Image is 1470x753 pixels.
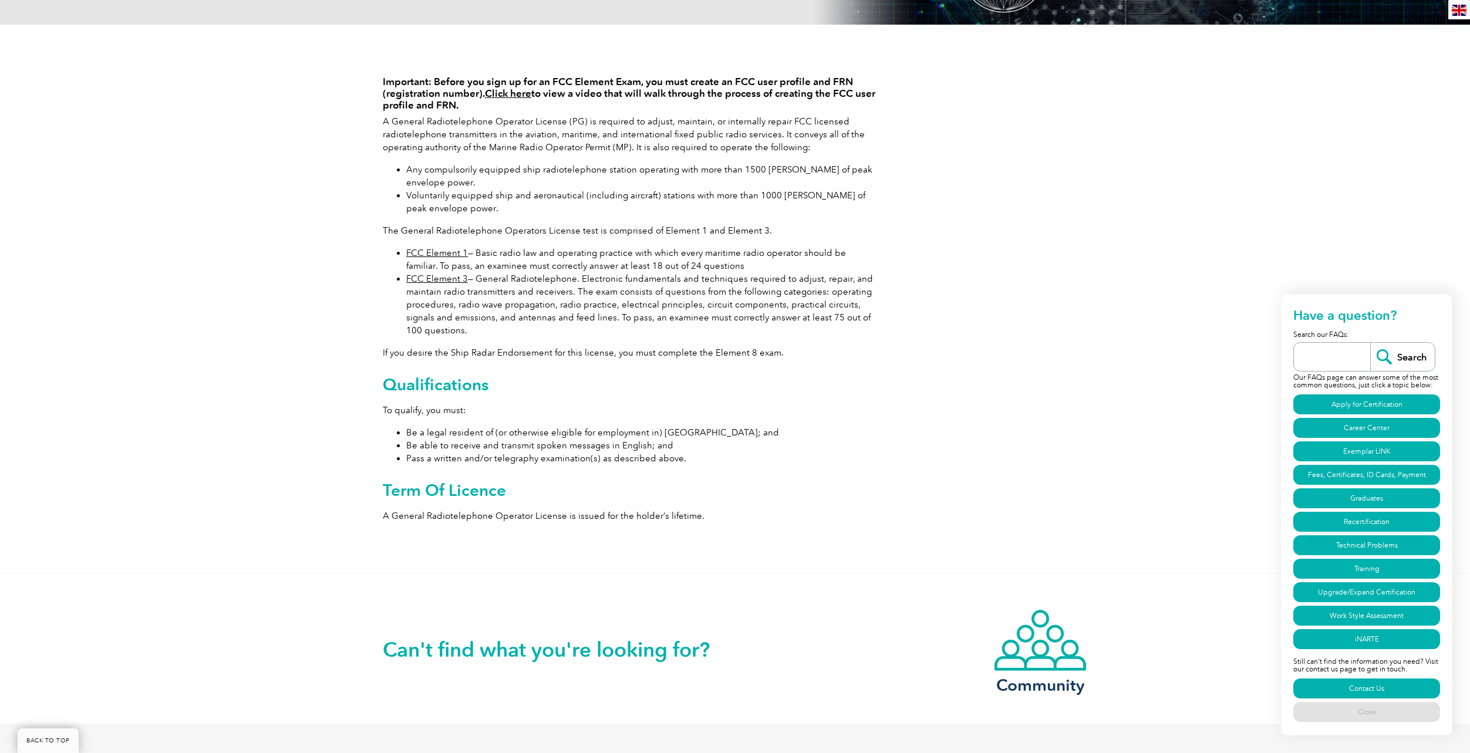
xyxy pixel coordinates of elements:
[1293,394,1440,414] a: Apply for Certification
[406,272,876,337] li: — General Radiotelephone. Electronic fundamentals and techniques required to adjust, repair, and ...
[1293,535,1440,555] a: Technical Problems
[1293,488,1440,508] a: Graduates
[383,375,876,394] h2: Qualifications
[1452,5,1466,16] img: en
[383,115,876,154] p: A General Radiotelephone Operator License (PG) is required to adjust, maintain, or internally rep...
[406,439,876,452] li: Be able to receive and transmit spoken messages in English; and
[383,404,876,417] p: To qualify, you must:
[406,248,468,258] a: FCC Element 1
[1293,582,1440,602] a: Upgrade/Expand Certification
[1293,629,1440,649] a: iNARTE
[1293,441,1440,461] a: Exemplar LINK
[383,481,876,499] h2: Term Of Licence
[1293,418,1440,438] a: Career Center
[993,609,1087,672] img: icon-community.webp
[1370,343,1435,371] input: Search
[383,346,876,359] p: If you desire the Ship Radar Endorsement for this license, you must complete the Element 8 exam.
[993,678,1087,693] h3: Community
[406,247,876,272] li: — Basic radio law and operating practice with which every maritime radio operator should be famil...
[1293,651,1440,677] p: Still can't find the information you need? Visit our contact us page to get in touch.
[1293,678,1440,698] a: Contact Us
[383,640,735,659] h2: Can't find what you're looking for?
[1293,465,1440,485] a: Fees, Certificates, ID Cards, Payment
[1293,559,1440,579] a: Training
[406,426,876,439] li: Be a legal resident of (or otherwise eligible for employment in) [GEOGRAPHIC_DATA]; and
[383,224,876,237] p: The General Radiotelephone Operators License test is comprised of Element 1 and Element 3.
[1293,512,1440,532] a: Recertification
[1293,329,1440,342] p: Search our FAQs:
[406,452,876,465] li: Pass a written and/or telegraphy examination(s) as described above.
[406,163,876,189] li: Any compulsorily equipped ship radiotelephone station operating with more than 1500 [PERSON_NAME]...
[993,609,1087,693] a: Community
[406,273,468,284] a: FCC Element 3
[1293,306,1440,329] h2: Have a question?
[383,76,876,111] h4: Important: Before you sign up for an FCC Element Exam, you must create an FCC user profile and FR...
[485,87,531,99] a: Click here
[1293,606,1440,626] a: Work Style Assessment
[1293,702,1440,722] a: Close
[18,728,79,753] a: BACK TO TOP
[1293,372,1440,393] p: Our FAQs page can answer some of the most common questions, just click a topic below:
[383,509,876,522] p: A General Radiotelephone Operator License is issued for the holder’s lifetime.
[406,189,876,215] li: Voluntarily equipped ship and aeronautical (including aircraft) stations with more than 1000 [PER...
